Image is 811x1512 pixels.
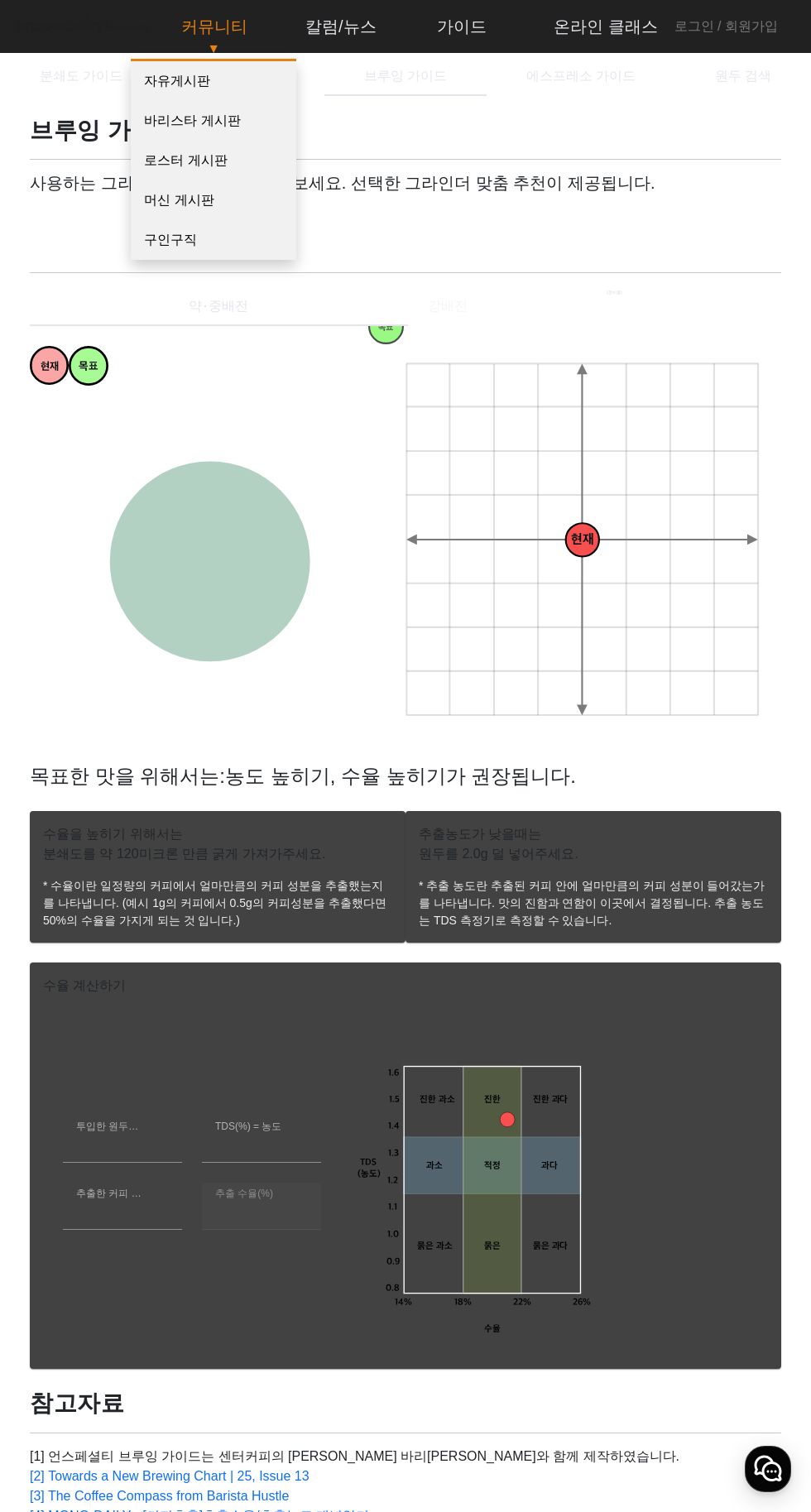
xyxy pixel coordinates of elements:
tspan: 1.1 [388,1202,397,1212]
a: 홈 [5,525,109,566]
mat-card-title: 수율을 높히기 위해서는 [43,824,183,844]
a: [2] Towards a New Brewing Chart | 25, Issue 13 [30,1469,310,1483]
h1: 참고자료 [30,1389,781,1418]
img: logo [13,12,151,41]
mat-label: 투입한 원두량(g) [76,1121,151,1131]
tspan: 1.6 [388,1068,399,1078]
span: 농도 높히기, 수율 높히기가 권장됩니다. [225,765,576,787]
span: 홈 [52,550,62,563]
span: 설정 [256,550,276,563]
tspan: 1.2 [388,1175,399,1186]
p: 수율 계산하기 [43,976,768,996]
p: 분쇄도를 약 120미크론 만큼 굵게 가져가주세요. [43,844,392,864]
h1: 브루잉 가이드 [30,116,781,146]
a: 자유게시판 [131,61,296,101]
a: 온라인 클래스 [540,4,671,49]
a: [3] The Coffee Compass from Barista Hustle [30,1489,289,1503]
a: 가이드 [424,4,500,49]
tspan: 과소 [427,1160,444,1171]
tspan: 적정 [484,1160,501,1171]
h3: 사용하는 그라인더가 있다면 설정해보세요. 선택한 그라인더 맞춤 추천이 제공됩니다. [30,173,781,193]
tspan: 진한 과소 [420,1094,455,1105]
p: * 추출 농도란 추출된 커피 안에 얼마만큼의 커피 성분이 들어갔는가를 나타냅니다. 맛의 진함과 연함이 이곳에서 결정됩니다. 추출 농도는 TDS 측정기로 측정할 수 있습니다. [419,877,768,929]
a: 바리스타 게시판 [131,101,296,141]
p: * 수율이란 일정량의 커피에서 얼마만큼의 커피 성분을 추출했는지를 나타냅니다. (예시 1g의 커피에서 0.5g의 커피성분을 추출했다면 50%의 수율을 가지게 되는 것 입니다.) [43,877,392,929]
a: 커뮤니티 [168,4,261,49]
tspan: TDS [361,1157,377,1168]
tspan: 현재 [41,360,59,373]
span: 브루잉 가이드 [364,70,447,83]
tspan: 1.0 [387,1229,399,1240]
mat-label: 추출한 커피 양(g) [76,1188,153,1198]
a: [1] 언스페셜티 브루잉 가이드는 센터커피의 [PERSON_NAME] 바리[PERSON_NAME]와 함께 제작하였습니다. [30,1449,679,1463]
tspan: 진한 과다 [533,1094,569,1105]
tspan: 1.5 [389,1094,400,1105]
span: 에스프레소 가이드 [526,70,636,83]
a: 대화 [109,525,214,566]
tspan: 22% [513,1297,531,1308]
tspan: 묽은 과다 [533,1241,569,1251]
tspan: 묽은 과소 [417,1241,453,1251]
a: 머신 게시판 [131,180,296,220]
a: 설정 [214,525,318,566]
tspan: 현재 [571,533,594,549]
p: 원두를 2.0g 덜 넣어주세요. [419,844,768,864]
tspan: 26% [573,1297,592,1308]
tspan: 14% [395,1297,412,1308]
mat-label: 내가 사용하는 그라인더 [43,209,183,223]
tspan: 과다 [542,1160,559,1171]
tspan: 수율 [484,1324,501,1335]
tspan: 묽은 [484,1241,501,1251]
a: 로스터 게시판 [131,141,296,180]
tspan: 진한 [484,1094,501,1105]
span: 분쇄도 가이드 [40,70,122,83]
tspan: (농도) [358,1169,381,1179]
a: 구인구직 [131,220,296,260]
span: 원두 검색 [715,70,771,83]
span: 약⋅중배전 [189,300,248,313]
tspan: 목표 [79,360,98,373]
mat-card-title: 추출농도가 낮을때는 [419,824,541,844]
tspan: 18% [454,1297,472,1308]
tspan: 0.8 [386,1283,400,1294]
tspan: 1.4 [388,1121,400,1131]
span: 대화 [151,550,171,564]
h2: 목표한 맛을 위해서는: [30,761,781,791]
tspan: 1.3 [388,1148,399,1159]
a: 칼럼/뉴스 [292,4,390,49]
p: ▼ [151,39,276,59]
tspan: 0.9 [386,1256,400,1267]
a: 로그인 / 회원가입 [674,17,778,36]
mat-label: TDS(%) = 농도 [215,1121,281,1131]
mat-label: 추출 수율(%) [215,1188,273,1198]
